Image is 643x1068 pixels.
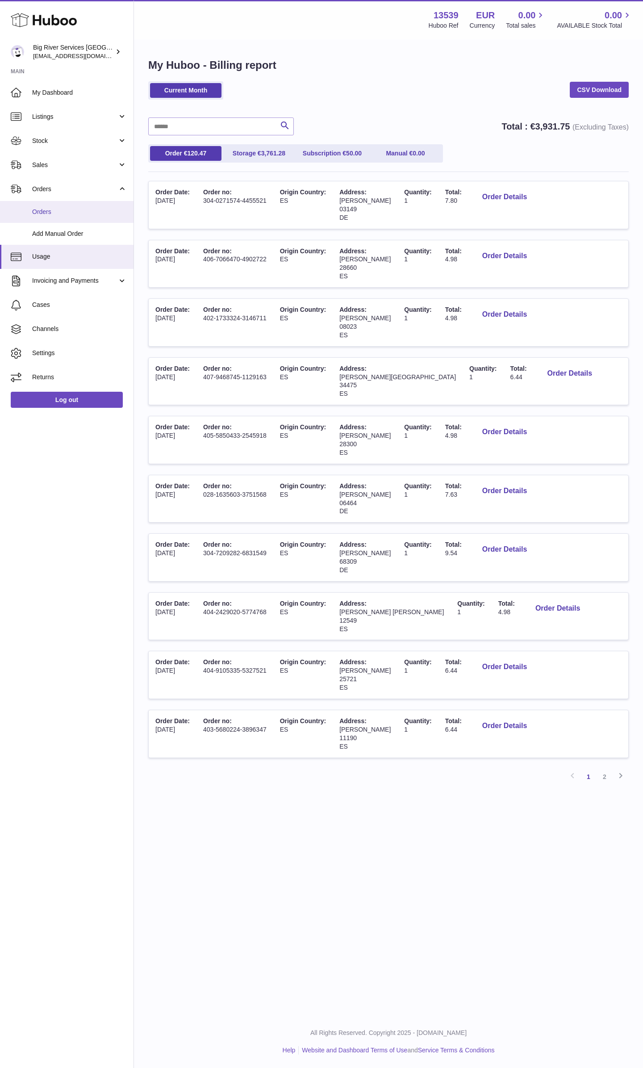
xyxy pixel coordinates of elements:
[196,651,273,699] td: 404-9105335-5327521
[11,45,24,59] img: de-logistics@bigriverintl.com
[501,121,629,131] strong: Total : €
[32,301,127,309] span: Cases
[445,255,457,263] span: 4.98
[475,717,534,735] button: Order Details
[346,150,362,157] span: 50.00
[540,364,599,383] button: Order Details
[339,507,348,515] span: DE
[273,416,333,464] td: ES
[418,1047,495,1054] a: Service Terms & Conditions
[498,608,510,616] span: 4.98
[150,83,221,98] a: Current Month
[33,52,131,59] span: [EMAIL_ADDRESS][DOMAIN_NAME]
[155,482,190,490] span: Order Date:
[223,146,295,161] a: Storage €3,761.28
[404,247,431,255] span: Quantity:
[149,534,196,581] td: [DATE]
[445,549,457,557] span: 9.54
[273,534,333,581] td: ES
[196,416,273,464] td: 405-5850433-2545918
[339,365,367,372] span: Address:
[155,365,190,372] span: Order Date:
[572,123,629,131] span: (Excluding Taxes)
[339,440,357,448] span: 28300
[469,365,497,372] span: Quantity:
[445,188,462,196] span: Total:
[397,710,438,758] td: 1
[149,710,196,758] td: [DATE]
[149,240,196,288] td: [DATE]
[273,181,333,229] td: ES
[506,21,546,30] span: Total sales
[33,43,113,60] div: Big River Services [GEOGRAPHIC_DATA]
[273,593,333,640] td: ES
[463,358,503,405] td: 1
[518,9,536,21] span: 0.00
[397,181,438,229] td: 1
[339,743,348,750] span: ES
[32,208,127,216] span: Orders
[475,423,534,441] button: Order Details
[506,9,546,30] a: 0.00 Total sales
[445,658,462,666] span: Total:
[339,625,348,632] span: ES
[605,9,622,21] span: 0.00
[339,491,391,498] span: [PERSON_NAME]
[203,658,232,666] span: Order no:
[196,358,273,405] td: 407-9468745-1129163
[445,247,462,255] span: Total:
[475,306,534,324] button: Order Details
[196,475,273,523] td: 028-1635603-3751568
[339,205,357,213] span: 03149
[280,423,326,431] span: Origin Country:
[155,658,190,666] span: Order Date:
[149,358,196,405] td: [DATE]
[498,600,515,607] span: Total:
[445,306,462,313] span: Total:
[397,240,438,288] td: 1
[339,667,391,674] span: [PERSON_NAME]
[404,306,431,313] span: Quantity:
[32,185,117,193] span: Orders
[11,392,123,408] a: Log out
[445,667,457,674] span: 6.44
[339,734,357,741] span: 11190
[273,651,333,699] td: ES
[273,240,333,288] td: ES
[155,423,190,431] span: Order Date:
[339,449,348,456] span: ES
[339,331,348,339] span: ES
[445,482,462,490] span: Total:
[339,558,357,565] span: 68309
[339,314,391,322] span: [PERSON_NAME]
[280,717,326,725] span: Origin Country:
[149,593,196,640] td: [DATE]
[445,314,457,322] span: 4.98
[339,197,391,204] span: [PERSON_NAME]
[510,365,527,372] span: Total:
[149,181,196,229] td: [DATE]
[339,247,367,255] span: Address:
[155,188,190,196] span: Order Date:
[339,272,348,280] span: ES
[339,323,357,330] span: 08023
[535,121,570,131] span: 3,931.75
[32,161,117,169] span: Sales
[429,21,459,30] div: Huboo Ref
[280,365,326,372] span: Origin Country:
[203,600,232,607] span: Order no:
[32,325,127,333] span: Channels
[280,541,326,548] span: Origin Country:
[339,381,357,389] span: 34475
[280,658,326,666] span: Origin Country:
[404,658,431,666] span: Quantity:
[457,600,484,607] span: Quantity:
[404,717,431,725] span: Quantity:
[339,264,357,271] span: 28660
[445,491,457,498] span: 7.63
[149,416,196,464] td: [DATE]
[32,137,117,145] span: Stock
[32,276,117,285] span: Invoicing and Payments
[155,306,190,313] span: Order Date:
[475,658,534,676] button: Order Details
